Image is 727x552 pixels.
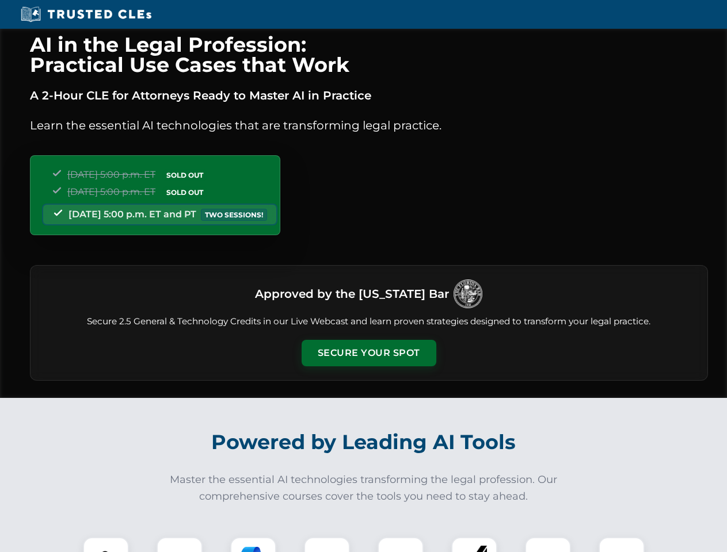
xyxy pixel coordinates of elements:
p: A 2-Hour CLE for Attorneys Ready to Master AI in Practice [30,86,708,105]
h1: AI in the Legal Profession: Practical Use Cases that Work [30,34,708,75]
span: SOLD OUT [162,186,207,198]
p: Secure 2.5 General & Technology Credits in our Live Webcast and learn proven strategies designed ... [44,315,694,328]
img: Logo [454,279,482,308]
button: Secure Your Spot [302,340,436,366]
p: Master the essential AI technologies transforming the legal profession. Our comprehensive courses... [162,471,565,505]
span: SOLD OUT [162,169,207,181]
img: Trusted CLEs [17,6,155,23]
span: [DATE] 5:00 p.m. ET [67,169,155,180]
h3: Approved by the [US_STATE] Bar [255,283,449,304]
h2: Powered by Leading AI Tools [45,422,683,462]
p: Learn the essential AI technologies that are transforming legal practice. [30,116,708,135]
span: [DATE] 5:00 p.m. ET [67,186,155,197]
